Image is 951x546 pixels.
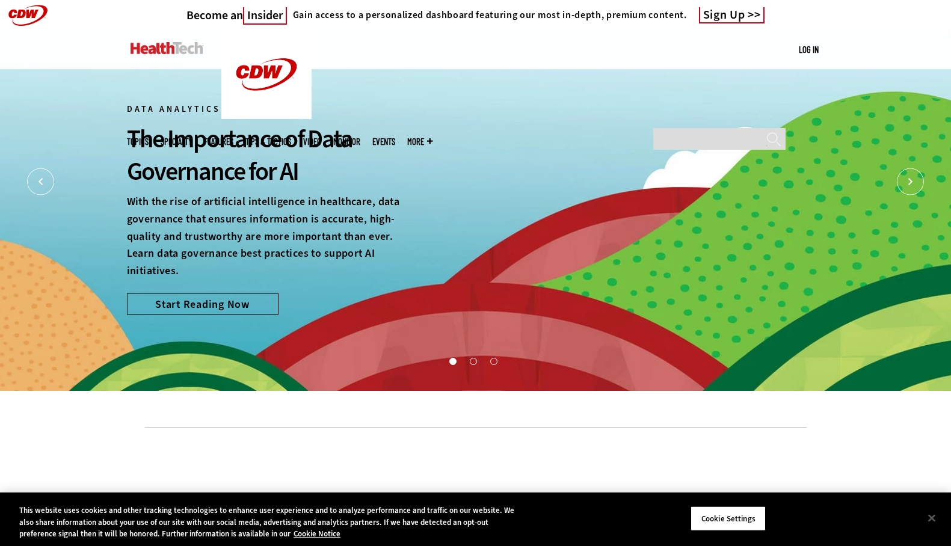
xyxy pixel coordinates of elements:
button: Close [919,505,945,531]
span: Insider [243,7,287,25]
a: Log in [799,44,819,55]
div: User menu [799,43,819,56]
a: Start Reading Now [127,293,279,314]
a: Gain access to a personalized dashboard featuring our most in-depth, premium content. [287,9,687,21]
img: Home [221,30,312,119]
button: Cookie Settings [691,506,766,531]
span: More [407,137,432,146]
iframe: advertisement [257,446,695,500]
span: Specialty [161,137,192,146]
span: Topics [127,137,149,146]
button: 2 of 3 [470,358,476,364]
div: This website uses cookies and other tracking technologies to enhance user experience and to analy... [19,505,523,540]
a: Features [204,137,233,146]
h4: Gain access to a personalized dashboard featuring our most in-depth, premium content. [293,9,687,21]
a: Video [303,137,321,146]
a: MonITor [333,137,360,146]
button: 1 of 3 [449,358,455,364]
div: The Importance of Data Governance for AI [127,123,406,188]
button: Prev [27,168,54,195]
a: CDW [221,109,312,122]
a: Events [372,137,395,146]
a: More information about your privacy [294,529,340,539]
button: Next [897,168,924,195]
a: Sign Up [699,7,765,23]
a: Tips & Tactics [245,137,291,146]
img: Home [131,42,203,54]
p: With the rise of artificial intelligence in healthcare, data governance that ensures information ... [127,193,406,280]
a: Become anInsider [186,8,287,23]
button: 3 of 3 [490,358,496,364]
h3: Become an [186,8,287,23]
